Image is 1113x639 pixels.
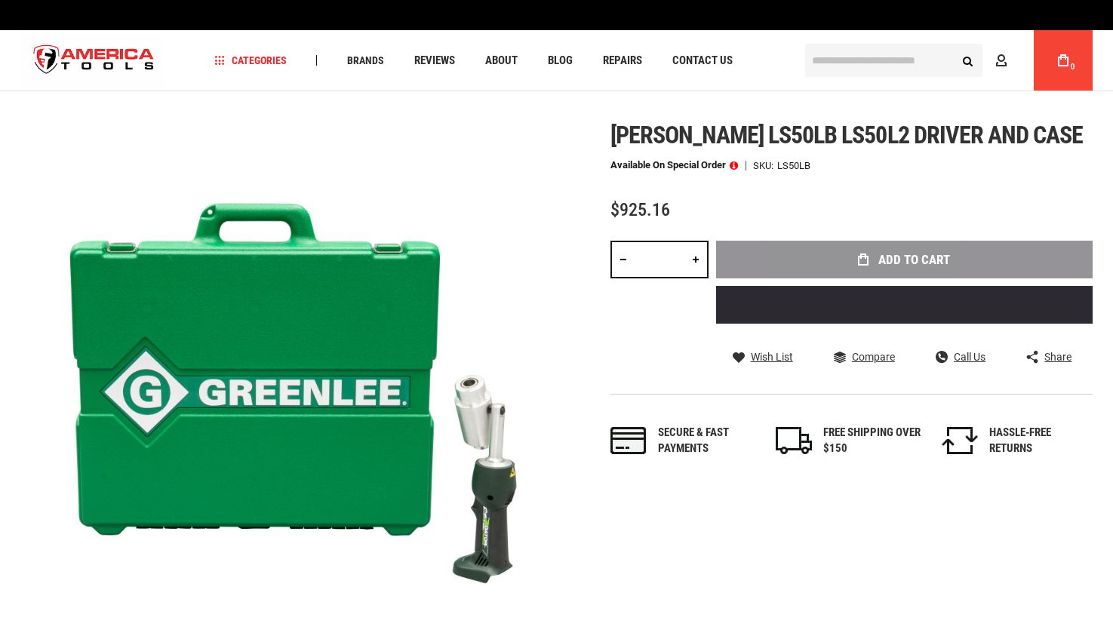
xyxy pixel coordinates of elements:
span: Brands [347,55,384,66]
a: Repairs [596,51,649,71]
div: Secure & fast payments [658,425,756,457]
a: 0 [1049,30,1078,91]
button: Search [954,46,982,75]
span: Blog [548,55,573,66]
a: About [478,51,524,71]
span: $925.16 [610,199,670,220]
img: America Tools [21,32,168,89]
a: Reviews [407,51,462,71]
span: Reviews [414,55,455,66]
span: Call Us [954,352,985,362]
img: returns [942,427,978,454]
a: Contact Us [666,51,739,71]
span: 0 [1071,63,1075,71]
span: Repairs [603,55,642,66]
a: Wish List [733,350,793,364]
span: Wish List [751,352,793,362]
div: FREE SHIPPING OVER $150 [823,425,921,457]
span: Contact Us [672,55,733,66]
div: LS50LB [777,161,810,171]
span: [PERSON_NAME] ls50lb ls50l2 driver and case [610,121,1084,149]
img: payments [610,427,647,454]
a: Call Us [936,350,985,364]
a: Blog [541,51,580,71]
a: Compare [834,350,895,364]
span: About [485,55,518,66]
div: HASSLE-FREE RETURNS [989,425,1087,457]
span: Compare [852,352,895,362]
strong: SKU [753,161,777,171]
a: Brands [340,51,391,71]
span: Categories [214,55,287,66]
p: Available on Special Order [610,160,738,171]
a: Categories [208,51,294,71]
span: Share [1044,352,1071,362]
img: shipping [776,427,812,454]
a: store logo [21,32,168,89]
